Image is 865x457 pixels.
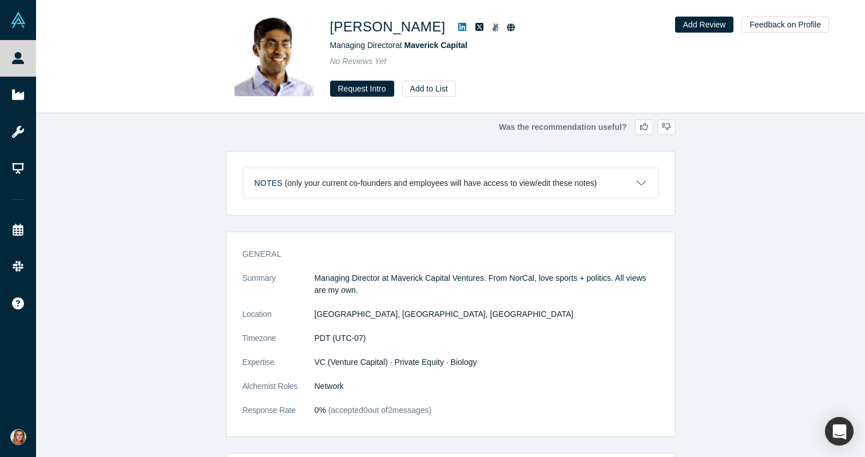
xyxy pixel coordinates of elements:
img: Gulin Yilmaz's Account [10,429,26,445]
button: Add to List [402,81,456,97]
h3: Notes [255,177,283,189]
h1: [PERSON_NAME] [330,17,446,37]
div: Was the recommendation useful? [226,120,676,135]
span: Managing Director at [330,41,467,50]
dt: Location [243,308,315,332]
dt: Timezone [243,332,315,356]
img: Alchemist Vault Logo [10,12,26,28]
dt: Expertise [243,356,315,380]
span: No Reviews Yet [330,57,387,66]
button: Notes (only your current co-founders and employees will have access to view/edit these notes) [243,168,658,198]
button: Request Intro [330,81,394,97]
dt: Summary [243,272,315,308]
button: Add Review [675,17,734,33]
h3: General [243,248,643,260]
p: Managing Director at Maverick Capital Ventures. From NorCal, love sports + politics. All views ar... [315,272,659,296]
span: VC (Venture Capital) · Private Equity · Biology [315,357,477,367]
a: Maverick Capital [404,41,467,50]
dt: Response Rate [243,404,315,428]
dd: Network [315,380,659,392]
dd: [GEOGRAPHIC_DATA], [GEOGRAPHIC_DATA], [GEOGRAPHIC_DATA] [315,308,659,320]
p: (only your current co-founders and employees will have access to view/edit these notes) [285,178,597,188]
button: Feedback on Profile [741,17,829,33]
dt: Alchemist Roles [243,380,315,404]
dd: PDT (UTC-07) [315,332,659,344]
span: 0% [315,406,326,415]
img: Ambar Bhattacharyya's Profile Image [234,17,314,97]
span: (accepted 0 out of 2 messages) [326,406,431,415]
